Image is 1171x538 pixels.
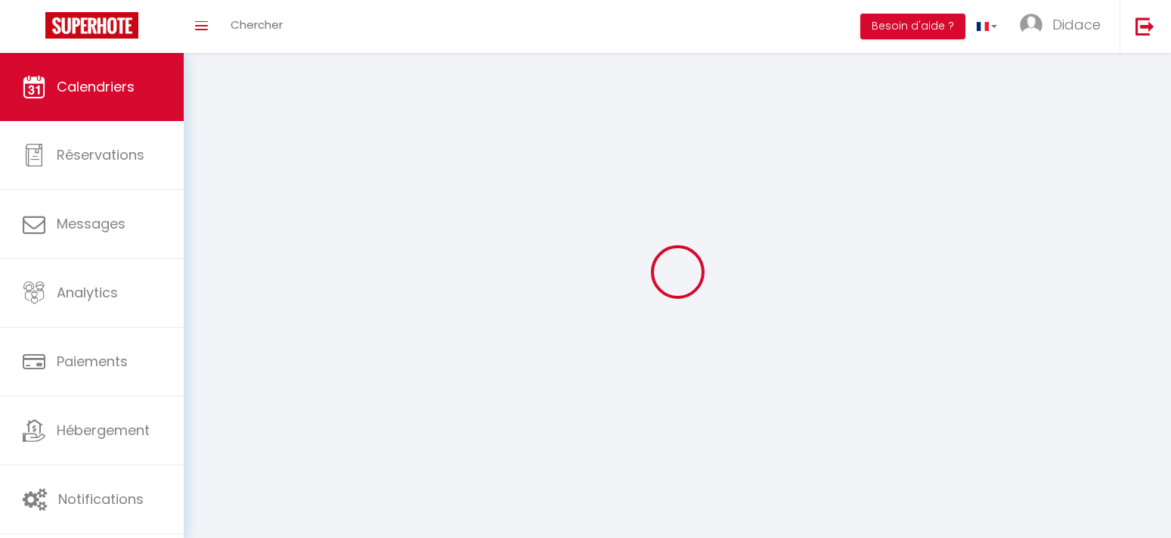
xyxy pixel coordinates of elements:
span: Notifications [58,490,144,508]
span: Messages [57,214,125,233]
span: Chercher [231,17,283,33]
span: Analytics [57,283,118,302]
span: Paiements [57,352,128,371]
button: Besoin d'aide ? [860,14,965,39]
img: Super Booking [45,12,138,39]
span: Hébergement [57,421,150,440]
span: Calendriers [57,77,135,96]
img: ... [1020,14,1042,36]
span: Réservations [57,145,144,164]
span: Didace [1052,15,1101,34]
img: logout [1135,17,1154,36]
